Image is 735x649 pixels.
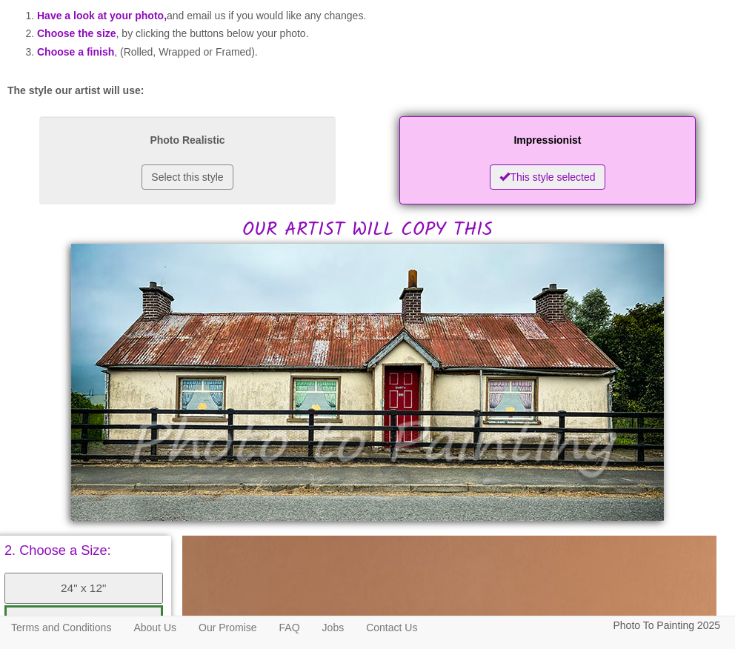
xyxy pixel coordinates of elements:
p: 2. Choose a Size: [4,544,163,557]
button: 32" x 16" [4,605,163,638]
a: Jobs [311,616,356,639]
p: Photo To Painting 2025 [613,616,720,635]
a: Our Promise [187,616,268,639]
button: 24" x 12" [4,573,163,604]
p: Photo Realistic [54,131,321,150]
h2: OUR ARTIST WILL COPY THIS [7,113,728,240]
span: Choose the size [37,27,116,39]
button: Select this style [142,164,233,190]
li: , by clicking the buttons below your photo. [37,24,728,43]
li: , (Rolled, Wrapped or Framed). [37,43,728,61]
img: Jenny, please would you: [71,244,664,521]
a: About Us [122,616,187,639]
span: Have a look at your photo, [37,10,167,21]
span: Choose a finish [37,46,114,58]
li: and email us if you would like any changes. [37,7,728,25]
a: FAQ [268,616,311,639]
a: Contact Us [355,616,428,639]
button: This style selected [490,164,605,190]
label: The style our artist will use: [7,83,144,98]
p: Impressionist [414,131,681,150]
